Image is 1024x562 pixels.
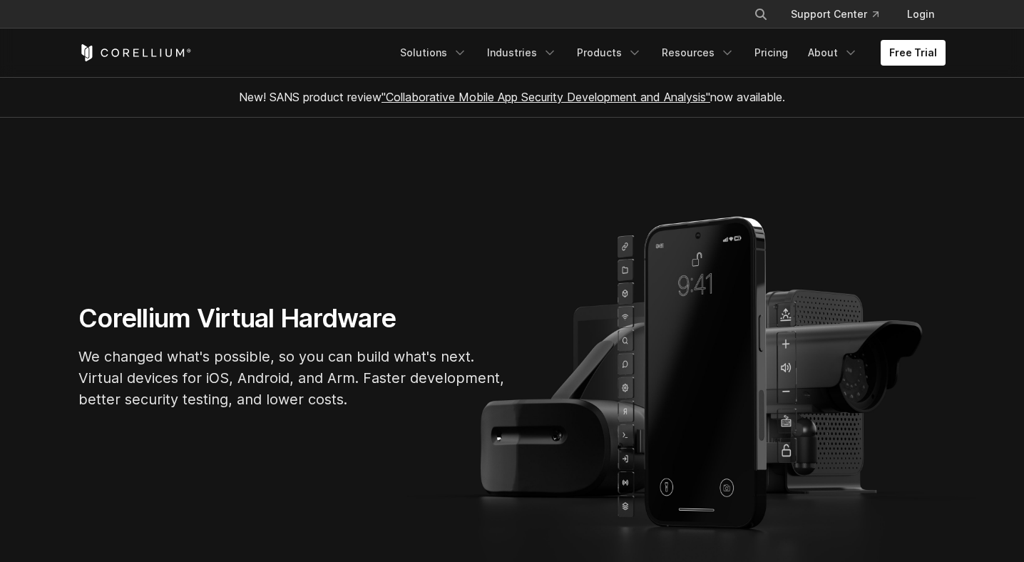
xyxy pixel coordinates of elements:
[478,40,565,66] a: Industries
[78,44,192,61] a: Corellium Home
[382,90,710,104] a: "Collaborative Mobile App Security Development and Analysis"
[746,40,797,66] a: Pricing
[78,346,506,410] p: We changed what's possible, so you can build what's next. Virtual devices for iOS, Android, and A...
[799,40,866,66] a: About
[881,40,946,66] a: Free Trial
[568,40,650,66] a: Products
[78,302,506,334] h1: Corellium Virtual Hardware
[779,1,890,27] a: Support Center
[391,40,946,66] div: Navigation Menu
[748,1,774,27] button: Search
[737,1,946,27] div: Navigation Menu
[896,1,946,27] a: Login
[391,40,476,66] a: Solutions
[239,90,785,104] span: New! SANS product review now available.
[653,40,743,66] a: Resources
